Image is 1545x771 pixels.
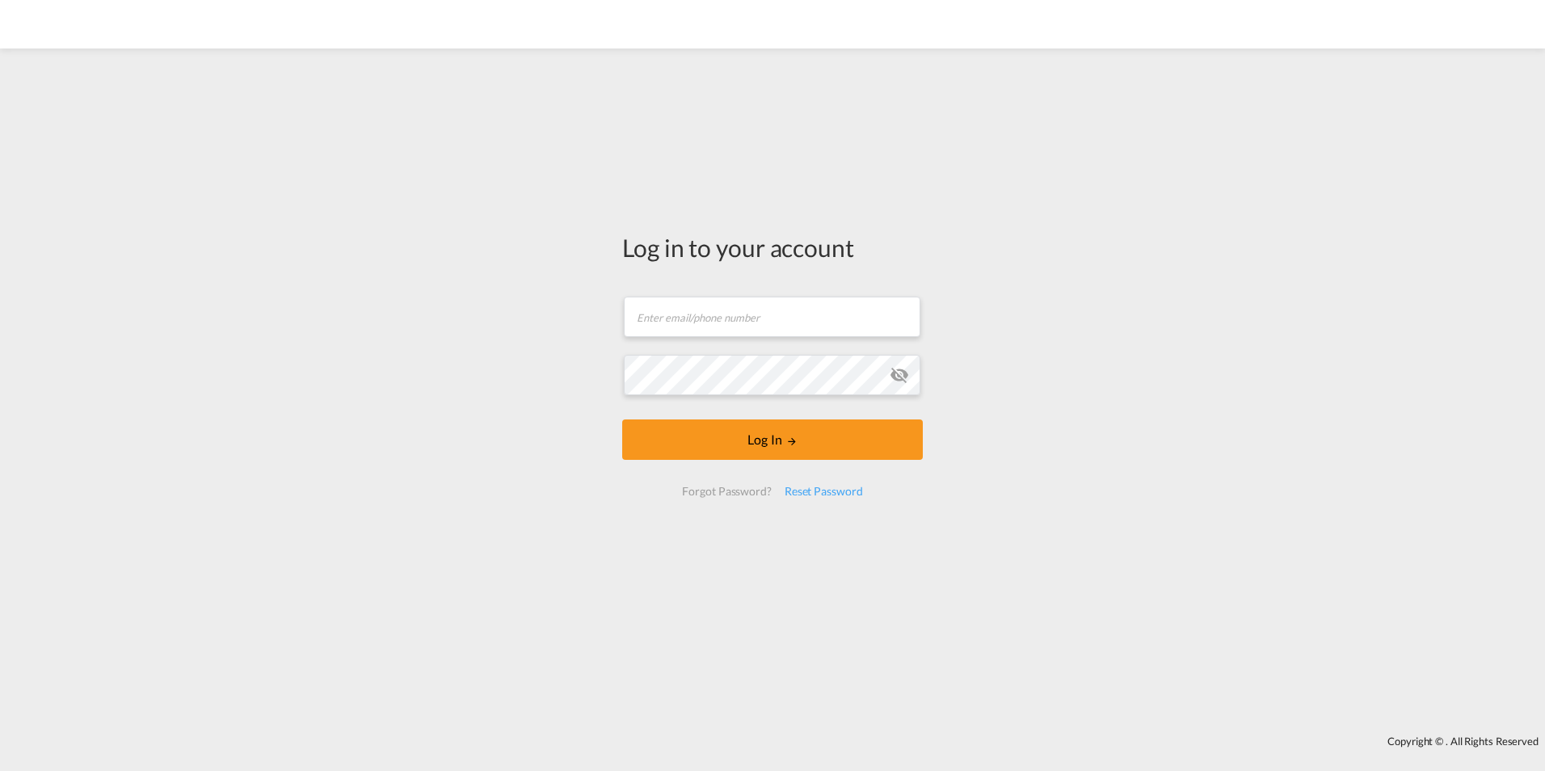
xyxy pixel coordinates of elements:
div: Reset Password [778,477,869,506]
md-icon: icon-eye-off [890,365,909,385]
button: LOGIN [622,419,923,460]
input: Enter email/phone number [624,297,920,337]
div: Log in to your account [622,230,923,264]
div: Forgot Password? [676,477,777,506]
